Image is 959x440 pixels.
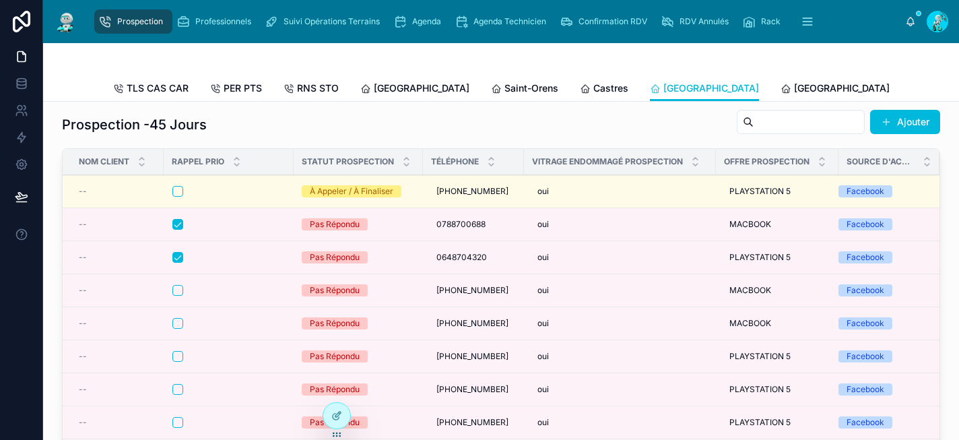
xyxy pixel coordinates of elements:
span: oui [537,318,549,329]
span: Source d'acquisition [847,156,915,167]
a: [GEOGRAPHIC_DATA] [781,76,890,103]
span: oui [537,351,549,362]
span: PLAYSTATION 5 [729,351,791,362]
span: RDV Annulés [680,16,729,27]
span: Prospection [117,16,163,27]
span: oui [537,186,549,197]
span: Offre Prospection [724,156,809,167]
span: PLAYSTATION 5 [729,417,791,428]
a: -- [79,384,156,395]
a: À Appeler / À Finaliser [302,185,415,197]
div: Pas Répondu [310,416,360,429]
img: App logo [54,11,78,32]
span: -- [79,384,87,395]
a: PLAYSTATION 5 [724,247,830,268]
span: [PHONE_NUMBER] [436,417,508,428]
a: Agenda [389,9,451,34]
a: -- [79,219,156,230]
span: MACBOOK [729,318,771,329]
span: [PHONE_NUMBER] [436,285,508,296]
span: PLAYSTATION 5 [729,252,791,263]
a: Pas Répondu [302,284,415,296]
a: Rack [738,9,790,34]
div: Facebook [847,284,884,296]
a: -- [79,285,156,296]
a: PLAYSTATION 5 [724,412,830,433]
a: Facebook [838,284,923,296]
a: [PHONE_NUMBER] [431,379,516,400]
div: Pas Répondu [310,251,360,263]
a: Confirmation RDV [556,9,657,34]
span: [PHONE_NUMBER] [436,384,508,395]
h1: Prospection -45 Jours [62,115,207,134]
span: 0648704320 [436,252,487,263]
a: -- [79,186,156,197]
span: Suivi Opérations Terrains [284,16,380,27]
span: Rappel Prio [172,156,224,167]
a: MACBOOK [724,280,830,301]
a: Facebook [838,350,923,363]
span: Statut Prospection [302,156,394,167]
a: oui [532,346,708,367]
button: Ajouter [870,110,940,134]
a: Agenda Technicien [451,9,556,34]
a: -- [79,252,156,263]
a: Facebook [838,416,923,429]
span: MACBOOK [729,219,771,230]
div: scrollable content [89,7,905,36]
a: 0788700688 [431,214,516,235]
a: oui [532,214,708,235]
a: Castres [580,76,628,103]
span: Téléphone [431,156,479,167]
a: Pas Répondu [302,416,415,429]
span: [GEOGRAPHIC_DATA] [794,82,890,95]
span: Saint-Orens [504,82,558,95]
span: -- [79,219,87,230]
span: [GEOGRAPHIC_DATA] [663,82,759,95]
div: Pas Répondu [310,383,360,396]
div: Facebook [847,416,884,429]
a: Saint-Orens [491,76,558,103]
span: MACBOOK [729,285,771,296]
div: Pas Répondu [310,350,360,363]
a: Prospection [94,9,172,34]
span: Rack [761,16,781,27]
span: Agenda Technicien [473,16,546,27]
a: Professionnels [172,9,261,34]
a: Facebook [838,383,923,396]
span: oui [537,252,549,263]
a: -- [79,318,156,329]
a: Facebook [838,218,923,230]
a: Facebook [838,251,923,263]
span: 0788700688 [436,219,486,230]
a: RNS STO [284,76,339,103]
div: Pas Répondu [310,218,360,230]
a: 0648704320 [431,247,516,268]
a: PER PTS [210,76,262,103]
span: Professionnels [195,16,251,27]
a: -- [79,417,156,428]
span: -- [79,252,87,263]
a: oui [532,280,708,301]
span: oui [537,417,549,428]
span: -- [79,351,87,362]
a: [PHONE_NUMBER] [431,346,516,367]
span: -- [79,318,87,329]
a: [PHONE_NUMBER] [431,313,516,334]
a: PLAYSTATION 5 [724,379,830,400]
span: -- [79,186,87,197]
a: MACBOOK [724,214,830,235]
a: oui [532,379,708,400]
span: PLAYSTATION 5 [729,186,791,197]
div: Facebook [847,317,884,329]
a: TLS CAS CAR [113,76,189,103]
a: [PHONE_NUMBER] [431,280,516,301]
span: -- [79,285,87,296]
a: Pas Répondu [302,218,415,230]
span: [PHONE_NUMBER] [436,318,508,329]
a: Facebook [838,185,923,197]
a: [GEOGRAPHIC_DATA] [360,76,469,103]
a: Pas Répondu [302,251,415,263]
a: oui [532,247,708,268]
a: Pas Répondu [302,383,415,396]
